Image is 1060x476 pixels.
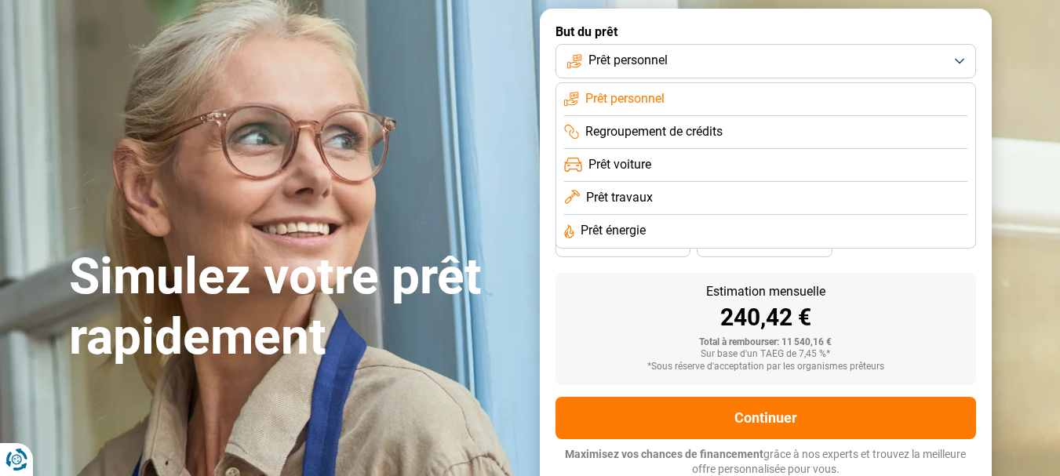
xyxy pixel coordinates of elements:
div: 240,42 € [568,306,963,329]
span: Prêt personnel [588,52,668,69]
button: Prêt personnel [555,44,976,78]
label: But du prêt [555,24,976,39]
span: 24 mois [747,241,781,250]
div: Estimation mensuelle [568,285,963,298]
span: Maximisez vos chances de financement [565,448,763,460]
h1: Simulez votre prêt rapidement [69,247,521,368]
span: Prêt personnel [585,90,665,107]
button: Continuer [555,397,976,439]
div: Total à rembourser: 11 540,16 € [568,337,963,348]
span: Prêt énergie [581,222,646,239]
span: Prêt travaux [586,189,653,206]
div: Sur base d'un TAEG de 7,45 %* [568,349,963,360]
span: Regroupement de crédits [585,123,723,140]
div: *Sous réserve d'acceptation par les organismes prêteurs [568,362,963,372]
span: 30 mois [606,241,640,250]
span: Prêt voiture [588,156,651,173]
